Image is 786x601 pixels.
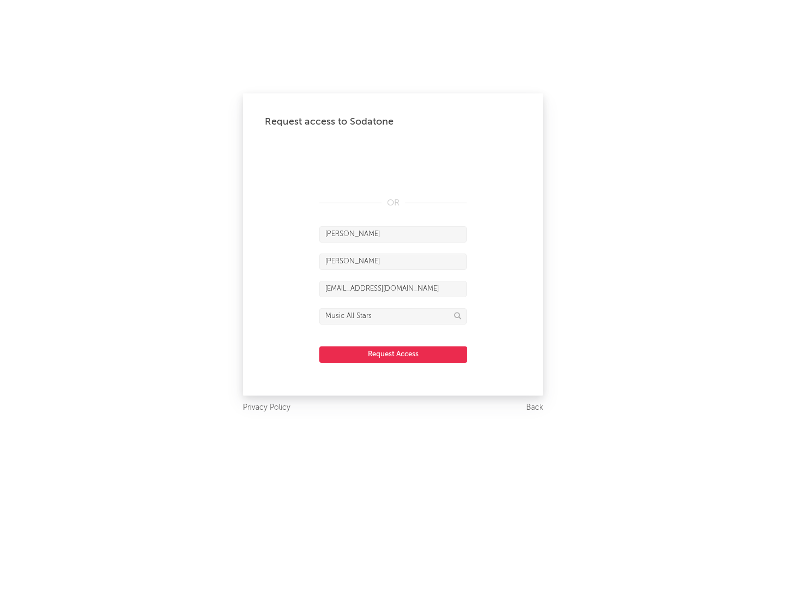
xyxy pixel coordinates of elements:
a: Privacy Policy [243,401,290,415]
input: First Name [319,226,467,243]
button: Request Access [319,346,467,363]
input: Last Name [319,254,467,270]
input: Email [319,281,467,297]
div: Request access to Sodatone [265,115,521,128]
input: Division [319,308,467,325]
div: OR [319,197,467,210]
a: Back [526,401,543,415]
